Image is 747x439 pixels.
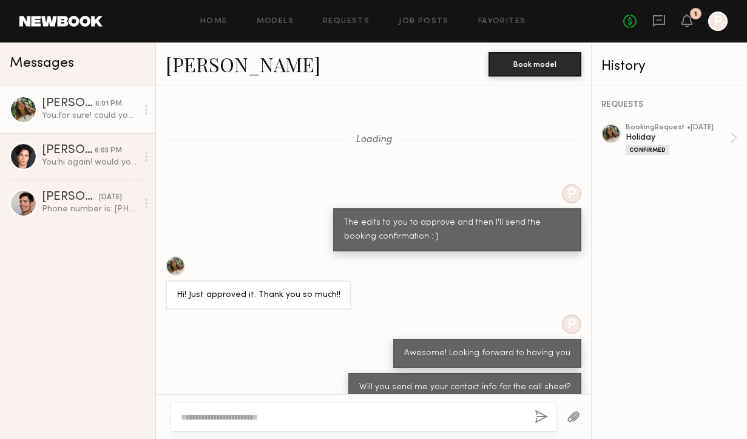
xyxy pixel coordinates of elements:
[626,132,730,143] div: Holiday
[10,56,74,70] span: Messages
[708,12,728,31] a: P
[42,191,99,203] div: [PERSON_NAME]
[601,60,737,73] div: History
[99,192,122,203] div: [DATE]
[42,110,137,121] div: You: for sure! could you please bring: Fancy heel or kitten heel Seamless bra and undie Strapless...
[177,288,340,302] div: Hi! Just approved it. Thank you so much!!
[478,18,526,26] a: Favorites
[344,216,570,244] div: The edits to you to approve and then I'll send the booking confirmation : )
[694,11,697,18] div: 1
[626,124,730,132] div: booking Request • [DATE]
[626,124,737,155] a: bookingRequest •[DATE]HolidayConfirmed
[257,18,294,26] a: Models
[488,58,581,69] a: Book model
[323,18,370,26] a: Requests
[356,135,392,145] span: Loading
[42,203,137,215] div: Phone number is: [PHONE_NUMBER]
[601,101,737,109] div: REQUESTS
[626,145,669,155] div: Confirmed
[42,98,95,110] div: [PERSON_NAME]
[42,157,137,168] div: You: hi again! would you have time to get a manicure [DATE]? you can save the receipt and [PERSON...
[404,347,570,361] div: Awesome! Looking forward to having you
[95,98,122,110] div: 6:01 PM
[200,18,228,26] a: Home
[399,18,449,26] a: Job Posts
[95,145,122,157] div: 6:03 PM
[359,381,570,395] div: Will you send me your contact info for the call sheet?
[166,51,320,77] a: [PERSON_NAME]
[488,52,581,77] button: Book model
[42,145,95,157] div: [PERSON_NAME]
